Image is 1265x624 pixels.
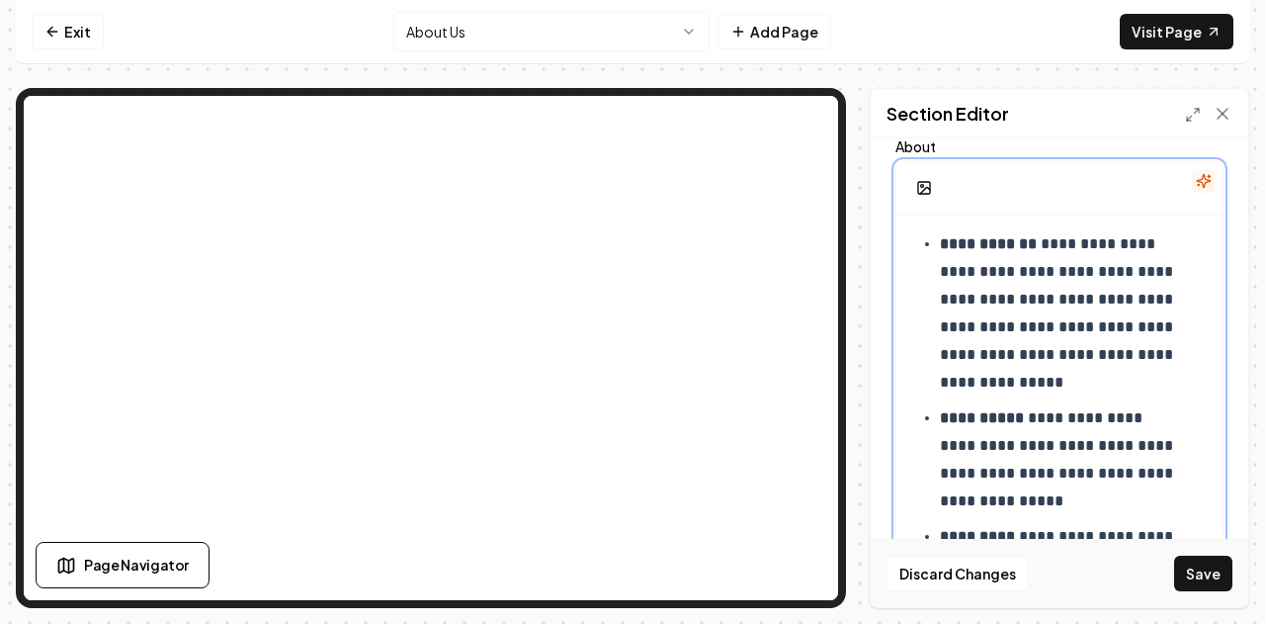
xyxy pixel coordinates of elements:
[32,14,104,49] a: Exit
[717,14,831,49] button: Add Page
[84,555,189,576] span: Page Navigator
[1120,14,1233,49] a: Visit Page
[36,542,210,588] button: Page Navigator
[895,139,1223,153] label: About
[886,100,1009,128] h2: Section Editor
[886,556,1029,591] button: Discard Changes
[904,170,944,206] button: Add Image
[1174,556,1232,591] button: Save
